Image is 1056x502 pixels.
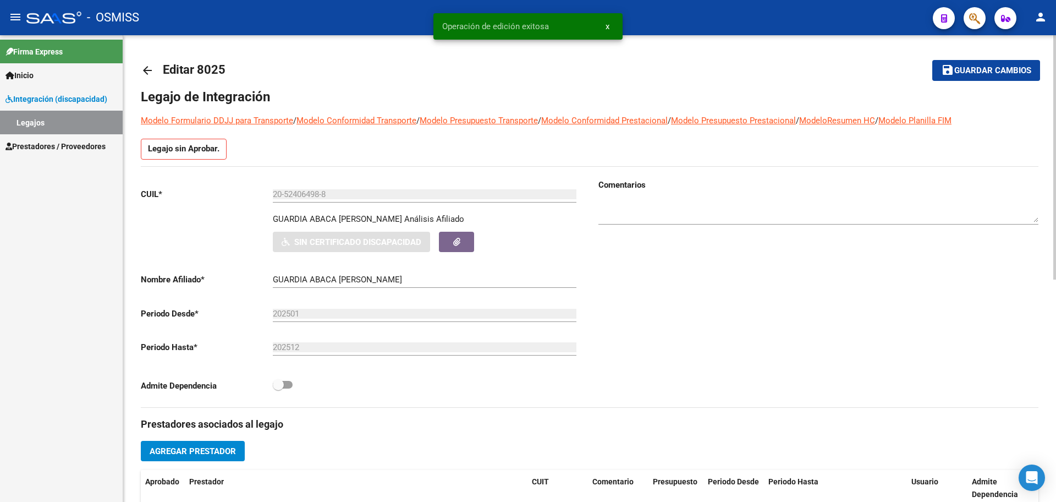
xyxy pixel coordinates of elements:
[141,417,1038,432] h3: Prestadores asociados al legajo
[294,237,421,247] span: Sin Certificado Discapacidad
[141,64,154,77] mat-icon: arrow_back
[141,341,273,353] p: Periodo Hasta
[878,116,952,125] a: Modelo Planilla FIM
[932,60,1040,80] button: Guardar cambios
[141,308,273,320] p: Periodo Desde
[606,21,609,31] span: x
[150,446,236,456] span: Agregar Prestador
[5,140,106,152] span: Prestadores / Proveedores
[296,116,416,125] a: Modelo Conformidad Transporte
[141,274,273,286] p: Nombre Afiliado
[189,477,224,486] span: Prestador
[799,116,875,125] a: ModeloResumen HC
[941,63,954,77] mat-icon: save
[1034,10,1047,24] mat-icon: person
[541,116,668,125] a: Modelo Conformidad Prestacional
[708,477,759,486] span: Periodo Desde
[598,179,1038,191] h3: Comentarios
[532,477,549,486] span: CUIT
[163,63,226,77] span: Editar 8025
[442,21,549,32] span: Operación de edición exitosa
[141,88,1038,106] h1: Legajo de Integración
[671,116,796,125] a: Modelo Presupuesto Prestacional
[5,93,107,105] span: Integración (discapacidad)
[1019,465,1045,491] div: Open Intercom Messenger
[141,441,245,461] button: Agregar Prestador
[972,477,1018,499] span: Admite Dependencia
[87,6,139,30] span: - OSMISS
[141,116,293,125] a: Modelo Formulario DDJJ para Transporte
[9,10,22,24] mat-icon: menu
[141,380,273,392] p: Admite Dependencia
[141,188,273,200] p: CUIL
[768,477,818,486] span: Periodo Hasta
[597,17,618,36] button: x
[420,116,538,125] a: Modelo Presupuesto Transporte
[5,69,34,81] span: Inicio
[653,477,697,486] span: Presupuesto
[592,477,634,486] span: Comentario
[954,66,1031,76] span: Guardar cambios
[273,213,402,225] p: GUARDIA ABACA [PERSON_NAME]
[141,139,227,160] p: Legajo sin Aprobar.
[273,232,430,252] button: Sin Certificado Discapacidad
[911,477,938,486] span: Usuario
[145,477,179,486] span: Aprobado
[404,213,464,225] div: Análisis Afiliado
[5,46,63,58] span: Firma Express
